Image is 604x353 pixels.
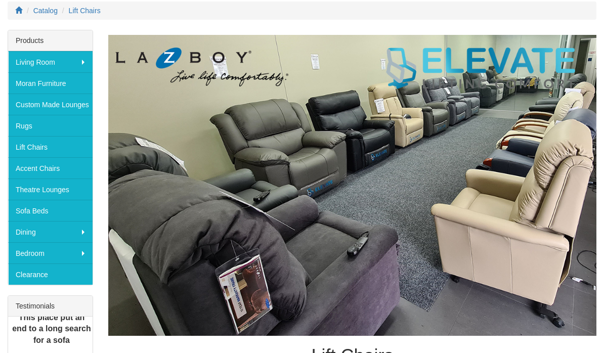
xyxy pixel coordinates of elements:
[8,157,93,179] a: Accent Chairs
[33,7,58,15] a: Catalog
[8,94,93,115] a: Custom Made Lounges
[8,263,93,285] a: Clearance
[8,200,93,221] a: Sofa Beds
[8,51,93,72] a: Living Room
[8,115,93,136] a: Rugs
[8,179,93,200] a: Theatre Lounges
[12,313,91,344] b: This place put an end to a long search for a sofa
[8,221,93,242] a: Dining
[69,7,101,15] a: Lift Chairs
[8,30,93,51] div: Products
[8,242,93,263] a: Bedroom
[8,136,93,157] a: Lift Chairs
[8,296,93,317] div: Testimonials
[108,35,596,336] img: Lift Chairs
[8,72,93,94] a: Moran Furniture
